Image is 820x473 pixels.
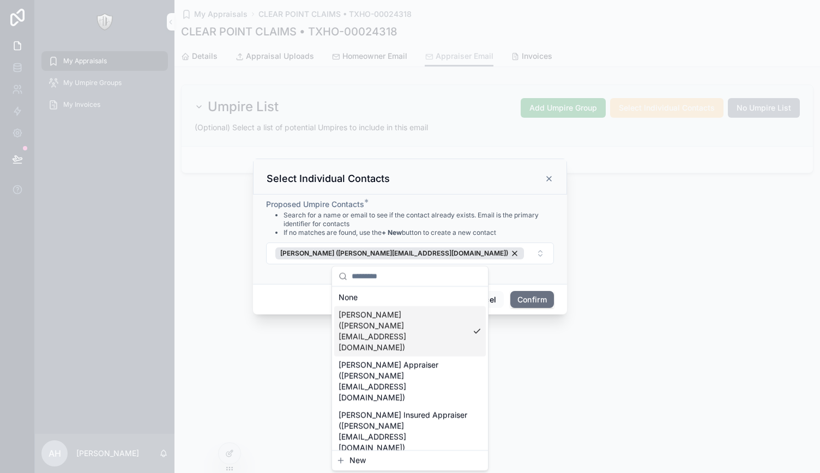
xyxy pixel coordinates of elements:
li: Search for a name or email to see if the contact already exists. Email is the primary identifier ... [284,211,554,228]
button: Confirm [510,291,554,308]
li: If no matches are found, use the button to create a new contact [284,228,554,237]
button: Unselect 13 [275,247,524,259]
span: Proposed Umpire Contacts [266,199,364,209]
h3: Select Individual Contacts [267,172,390,185]
span: [PERSON_NAME] Insured Appraiser ([PERSON_NAME][EMAIL_ADDRESS][DOMAIN_NAME]) [339,410,468,453]
div: None [334,289,486,306]
span: [PERSON_NAME] Appraiser ([PERSON_NAME][EMAIL_ADDRESS][DOMAIN_NAME]) [339,360,468,403]
div: Suggestions [332,287,488,450]
span: New [349,455,366,466]
span: [PERSON_NAME] ([PERSON_NAME][EMAIL_ADDRESS][DOMAIN_NAME]) [339,310,468,353]
button: Select Button [266,242,554,264]
span: [PERSON_NAME] ([PERSON_NAME][EMAIL_ADDRESS][DOMAIN_NAME]) [280,249,508,258]
button: New [336,455,484,466]
strong: + New [382,228,402,237]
